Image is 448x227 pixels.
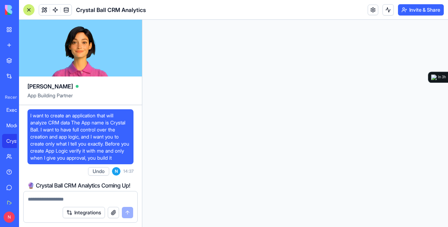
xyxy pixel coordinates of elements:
h2: 🔮 Crystal Ball CRM Analytics Coming Up! [27,181,133,190]
span: N [4,211,15,223]
span: I want to create an application that will analyze CRM data The App name is Crystal Ball. I want t... [30,112,131,161]
span: App Building Partner [27,92,133,105]
button: Invite & Share [398,4,444,16]
img: logo [5,5,49,15]
button: Integrations [63,207,105,218]
div: In 3h [438,74,446,80]
div: Crystal Ball CRM Analytics [6,137,26,145]
button: Undo [88,167,109,176]
span: Crystal Ball CRM Analytics [76,6,146,14]
div: Modern HR Suite [6,122,26,129]
span: N [112,167,120,176]
div: Executive App Template [6,106,26,114]
span: 14:37 [123,168,133,174]
a: Executive App Template [2,103,30,117]
a: Modern HR Suite [2,118,30,133]
img: logo [431,74,437,80]
a: Crystal Ball CRM Analytics [2,134,30,148]
span: [PERSON_NAME] [27,82,73,91]
span: Recent [2,94,17,100]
